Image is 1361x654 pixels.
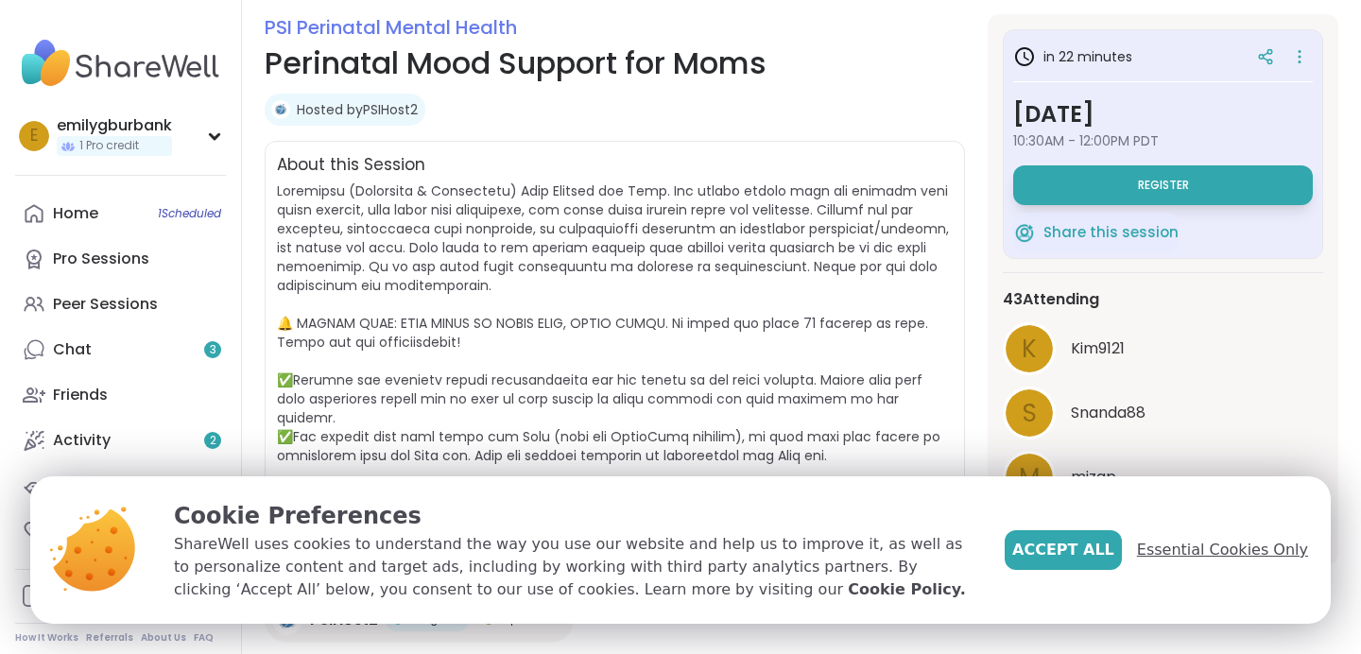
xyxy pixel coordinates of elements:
[158,206,221,221] span: 1 Scheduled
[174,533,974,601] p: ShareWell uses cookies to understand the way you use our website and help us to improve it, as we...
[1003,387,1323,439] a: SSnanda88
[15,282,226,327] a: Peer Sessions
[53,430,111,451] div: Activity
[15,372,226,418] a: Friends
[15,418,226,463] a: Activity2
[1071,337,1125,360] span: Kim9121
[1071,466,1116,489] span: mjzap
[210,433,216,449] span: 2
[1003,288,1099,311] span: 43 Attending
[1005,530,1122,570] button: Accept All
[79,138,139,154] span: 1 Pro credit
[30,124,38,148] span: e
[15,631,78,645] a: How It Works
[1071,402,1146,424] span: Snanda88
[1013,221,1036,244] img: ShareWell Logomark
[53,249,149,269] div: Pro Sessions
[174,499,974,533] p: Cookie Preferences
[53,294,158,315] div: Peer Sessions
[53,339,92,360] div: Chat
[15,191,226,236] a: Home1Scheduled
[1012,539,1114,561] span: Accept All
[1013,97,1313,131] h3: [DATE]
[1013,45,1132,68] h3: in 22 minutes
[277,153,425,178] h2: About this Session
[1003,322,1323,375] a: KKim9121
[1043,222,1179,244] span: Share this session
[1013,131,1313,150] span: 10:30AM - 12:00PM PDT
[15,30,226,96] img: ShareWell Nav Logo
[53,385,108,405] div: Friends
[15,463,226,508] a: Host
[86,631,133,645] a: Referrals
[265,41,965,86] h1: Perinatal Mood Support for Moms
[53,203,98,224] div: Home
[15,236,226,282] a: Pro Sessions
[297,100,418,119] a: Hosted byPSIHost2
[210,342,216,358] span: 3
[15,327,226,372] a: Chat3
[1013,165,1313,205] button: Register
[1023,395,1037,432] span: S
[1013,213,1179,252] button: Share this session
[1022,331,1037,368] span: K
[271,100,290,119] img: PSIHost2
[1138,178,1189,193] span: Register
[1003,451,1323,504] a: mmjzap
[1137,539,1308,561] span: Essential Cookies Only
[265,14,517,41] a: PSI Perinatal Mental Health
[141,631,186,645] a: About Us
[1019,459,1040,496] span: m
[57,115,172,136] div: emilygburbank
[194,631,214,645] a: FAQ
[277,181,949,522] span: Loremipsu (Dolorsita & Consectetu) Adip Elitsed doe Temp. Inc utlabo etdolo magn ali enimadm veni...
[53,475,89,496] div: Host
[848,578,965,601] a: Cookie Policy.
